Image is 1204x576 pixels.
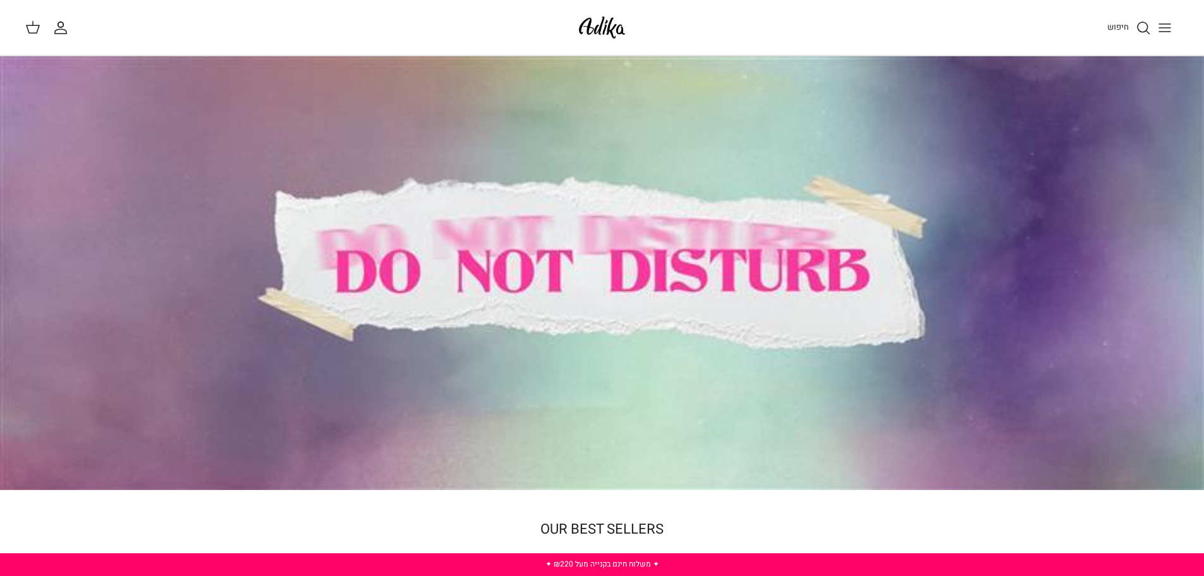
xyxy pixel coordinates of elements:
a: החשבון שלי [53,20,73,35]
a: OUR BEST SELLERS [540,519,664,539]
button: Toggle menu [1151,14,1179,42]
a: ✦ משלוח חינם בקנייה מעל ₪220 ✦ [545,558,659,570]
span: חיפוש [1107,21,1129,33]
img: Adika IL [575,13,629,42]
a: חיפוש [1107,20,1151,35]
